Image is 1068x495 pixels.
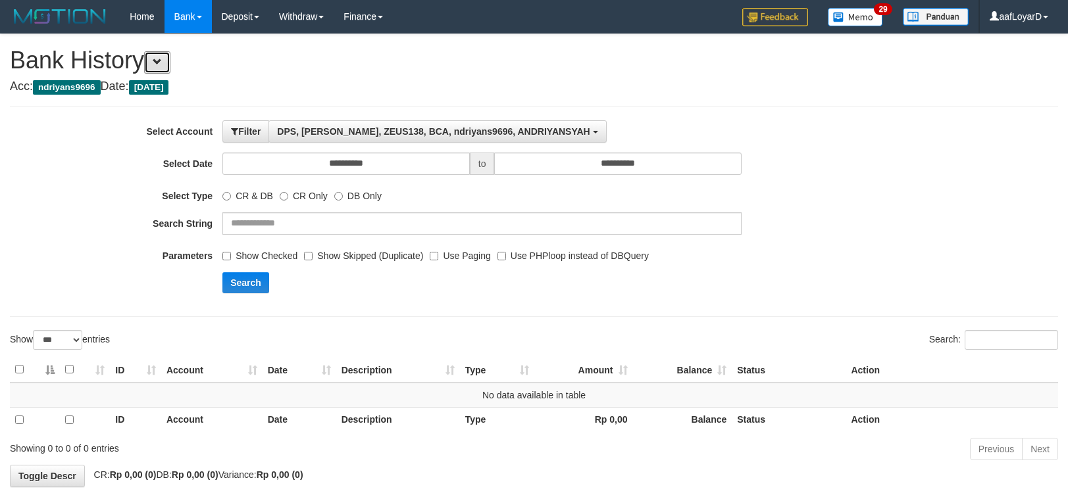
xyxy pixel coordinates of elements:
[222,120,269,143] button: Filter
[280,192,288,200] input: CR Only
[110,357,161,383] th: ID: activate to sort column ascending
[460,407,534,432] th: Type
[965,330,1058,350] input: Search:
[10,383,1058,408] td: No data available in table
[633,407,732,432] th: Balance
[10,80,1058,93] h4: Acc: Date:
[903,8,969,26] img: panduan.png
[633,357,732,383] th: Balance: activate to sort column ascending
[110,407,161,432] th: ID
[280,185,328,202] label: CR Only
[263,407,336,432] th: Date
[222,252,231,260] input: Show Checked
[430,252,438,260] input: Use Paging
[334,185,382,202] label: DB Only
[161,357,263,383] th: Account: activate to sort column ascending
[732,357,846,383] th: Status
[534,357,632,383] th: Amount: activate to sort column ascending
[129,80,169,95] span: [DATE]
[534,407,632,432] th: Rp 0,00
[970,438,1023,460] a: Previous
[263,357,336,383] th: Date: activate to sort column ascending
[334,192,343,200] input: DB Only
[304,252,313,260] input: Show Skipped (Duplicate)
[161,407,263,432] th: Account
[222,192,231,200] input: CR & DB
[497,245,649,262] label: Use PHPloop instead of DBQuery
[10,47,1058,74] h1: Bank History
[336,407,460,432] th: Description
[1022,438,1058,460] a: Next
[304,245,423,262] label: Show Skipped (Duplicate)
[110,469,157,480] strong: Rp 0,00 (0)
[430,245,490,262] label: Use Paging
[10,357,60,383] th: : activate to sort column descending
[742,8,808,26] img: Feedback.jpg
[277,126,590,137] span: DPS, [PERSON_NAME], ZEUS138, BCA, ndriyans9696, ANDRIYANSYAH
[732,407,846,432] th: Status
[10,330,110,350] label: Show entries
[846,407,1058,432] th: Action
[470,153,495,175] span: to
[60,357,110,383] th: : activate to sort column ascending
[172,469,218,480] strong: Rp 0,00 (0)
[846,357,1058,383] th: Action
[257,469,303,480] strong: Rp 0,00 (0)
[10,465,85,487] a: Toggle Descr
[33,330,82,350] select: Showentries
[222,185,273,202] label: CR & DB
[10,7,110,26] img: MOTION_logo.png
[828,8,883,26] img: Button%20Memo.svg
[929,330,1058,350] label: Search:
[10,436,435,455] div: Showing 0 to 0 of 0 entries
[222,272,269,293] button: Search
[268,120,606,143] button: DPS, [PERSON_NAME], ZEUS138, BCA, ndriyans9696, ANDRIYANSYAH
[88,469,303,480] span: CR: DB: Variance:
[336,357,460,383] th: Description: activate to sort column ascending
[460,357,534,383] th: Type: activate to sort column ascending
[222,245,297,262] label: Show Checked
[497,252,506,260] input: Use PHPloop instead of DBQuery
[874,3,892,15] span: 29
[33,80,101,95] span: ndriyans9696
